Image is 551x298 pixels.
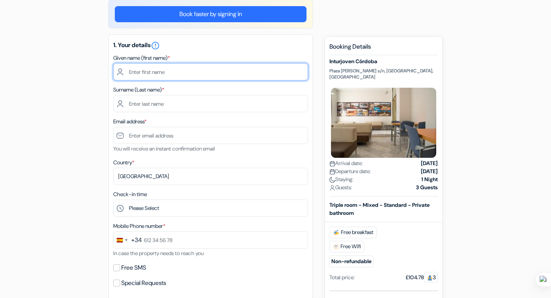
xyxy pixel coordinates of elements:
span: 3 [424,272,438,283]
label: Check-in time [113,190,147,198]
label: Given name (first name) [113,54,170,62]
p: Plaza [PERSON_NAME] s/n, [GEOGRAPHIC_DATA], [GEOGRAPHIC_DATA] [329,68,438,80]
img: calendar.svg [329,169,335,175]
img: free_breakfast.svg [333,229,339,236]
img: free_wifi.svg [333,244,339,250]
input: Enter last name [113,95,308,112]
input: Enter first name [113,63,308,80]
span: Departure date: [329,167,371,175]
div: Total price: [329,273,355,282]
b: Triple room - Mixed - Standard - Private bathroom [329,201,430,216]
strong: [DATE] [421,167,438,175]
span: Arrival date: [329,159,363,167]
label: Surname (Last name) [113,86,164,94]
i: error_outline [151,41,160,50]
img: guest.svg [427,275,433,281]
strong: [DATE] [421,159,438,167]
img: user_icon.svg [329,185,335,191]
a: Book faster by signing in [115,6,306,22]
label: Special Requests [121,278,166,288]
h5: Inturjoven Córdoba [329,58,438,65]
input: Enter email address [113,127,308,144]
small: You will receive an instant confirmation email [113,145,215,152]
div: +34 [131,236,142,245]
small: In case the property needs to reach you [113,250,204,257]
label: Email address [113,118,147,126]
span: Free breakfast [329,227,377,238]
h5: 1. Your details [113,41,308,50]
span: Free Wifi [329,241,364,252]
span: Guests: [329,183,352,192]
input: 612 34 56 78 [113,231,308,249]
span: Staying: [329,175,354,183]
label: Mobile Phone number [113,222,165,230]
h5: Booking Details [329,43,438,55]
label: Free SMS [121,262,146,273]
a: error_outline [151,41,160,49]
div: £104.78 [406,273,438,282]
img: moon.svg [329,177,335,183]
img: calendar.svg [329,161,335,167]
button: Change country, selected Spain (+34) [114,232,142,248]
small: Non-refundable [329,255,373,267]
strong: 1 Night [421,175,438,183]
label: Country [113,159,134,167]
strong: 3 Guests [416,183,438,192]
